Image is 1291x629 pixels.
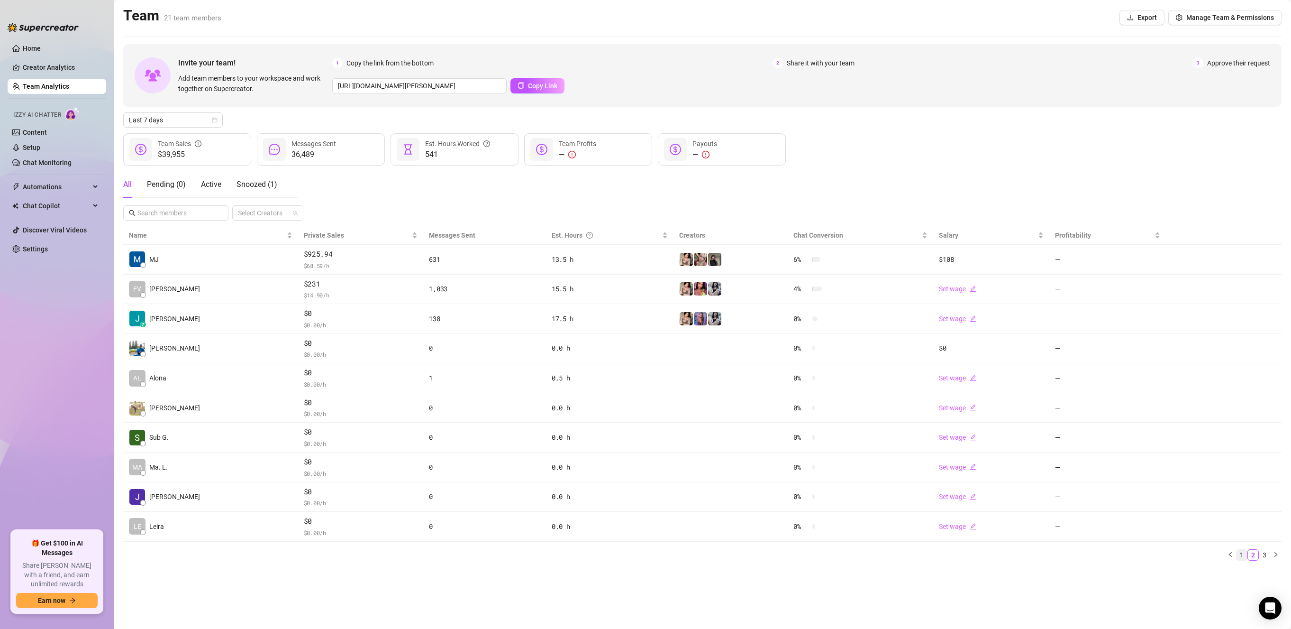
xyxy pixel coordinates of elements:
span: LE [134,521,141,532]
div: 138 [429,314,540,324]
div: 0.0 h [552,521,668,532]
span: 0 % [793,462,809,472]
img: Sub Genius [129,430,145,445]
span: Share [PERSON_NAME] with a friend, and earn unlimited rewards [16,561,98,589]
img: Emad Ataei [129,341,145,356]
span: Share it with your team [787,58,855,68]
span: 6 % [793,254,809,265]
img: Ava [694,312,707,325]
span: dollar-circle [670,144,681,155]
span: $ 0.00 /h [304,350,418,359]
div: 1,033 [429,284,540,294]
div: $108 [939,254,1043,265]
span: edit [970,286,976,292]
span: 4 % [793,284,809,294]
span: thunderbolt [12,183,20,191]
span: [PERSON_NAME] [149,284,200,294]
a: Home [23,45,41,52]
span: [PERSON_NAME] [149,491,200,502]
div: Est. Hours [552,230,660,240]
span: Leira [149,521,164,532]
span: right [1273,552,1279,557]
span: edit [970,404,976,411]
span: Add team members to your workspace and work together on Supercreator. [178,73,328,94]
a: Set wageedit [939,493,976,500]
div: Est. Hours Worked [425,139,490,149]
td: — [1049,453,1166,482]
span: $0 [304,486,418,498]
span: Alona [149,373,166,383]
span: Snoozed ( 1 ) [236,180,277,189]
span: 0 % [793,314,809,324]
td: — [1049,275,1166,305]
li: Next Page [1270,549,1282,561]
span: 2 [773,58,783,68]
span: question-circle [483,139,490,149]
div: Open Intercom Messenger [1259,597,1282,620]
span: $0 [304,426,418,438]
span: [PERSON_NAME] [149,343,200,353]
span: search [129,210,136,216]
span: edit [970,493,976,500]
span: team [292,210,298,216]
span: edit [970,523,976,530]
span: dollar-circle [536,144,547,155]
span: Private Sales [304,231,344,239]
div: 0.5 h [552,373,668,383]
div: All [123,179,132,190]
span: $0 [304,367,418,379]
div: — [692,149,717,160]
span: Team Profits [559,140,596,148]
span: Copy Link [528,82,557,90]
span: edit [970,434,976,441]
span: Messages Sent [429,231,475,239]
a: Setup [23,144,40,151]
li: 3 [1259,549,1270,561]
button: right [1270,549,1282,561]
span: Invite your team! [178,57,332,69]
div: 17.5 h [552,314,668,324]
span: $0 [304,456,418,468]
span: 0 % [793,521,809,532]
img: Jodi [129,311,145,326]
span: 21 team members [164,14,221,22]
span: Profitability [1055,231,1091,239]
span: $231 [304,278,418,290]
span: Chat Conversion [793,231,843,239]
a: 2 [1248,550,1258,560]
img: Sadie [708,282,721,296]
span: exclamation-circle [702,151,709,158]
span: 36,489 [291,149,336,160]
td: — [1049,245,1166,275]
a: Set wageedit [939,374,976,382]
div: 13.5 h [552,254,668,265]
a: Set wageedit [939,523,976,530]
img: AI Chatter [65,107,80,120]
div: 0.0 h [552,462,668,472]
span: 0 % [793,403,809,413]
a: Chat Monitoring [23,159,72,166]
img: John Lhester [129,489,145,505]
div: 0.0 h [552,432,668,443]
span: [PERSON_NAME] [149,314,200,324]
span: left [1227,552,1233,557]
span: edit [970,375,976,381]
li: 2 [1247,549,1259,561]
div: 631 [429,254,540,265]
button: left [1225,549,1236,561]
div: 0 [429,343,540,353]
div: 0 [429,432,540,443]
span: hourglass [402,144,414,155]
a: Set wageedit [939,285,976,293]
input: Search members [137,208,215,218]
span: exclamation-circle [568,151,576,158]
a: Set wageedit [939,463,976,471]
td: — [1049,363,1166,393]
span: $ 68.59 /h [304,261,418,270]
span: copy [518,82,524,89]
span: 1 [332,58,343,68]
span: $39,955 [158,149,201,160]
a: Creator Analytics [23,60,99,75]
td: — [1049,423,1166,453]
span: 0 % [793,491,809,502]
